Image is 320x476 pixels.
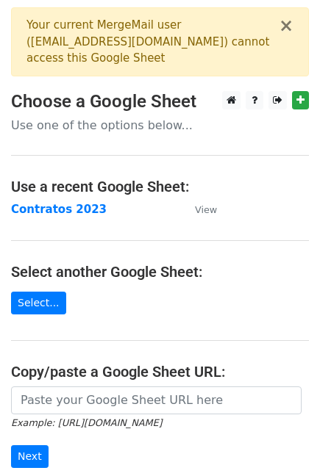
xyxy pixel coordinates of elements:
[180,203,217,216] a: View
[11,445,49,468] input: Next
[11,417,162,428] small: Example: [URL][DOMAIN_NAME]
[11,203,107,216] a: Contratos 2023
[11,386,302,414] input: Paste your Google Sheet URL here
[279,17,294,35] button: ×
[11,178,309,195] h4: Use a recent Google Sheet:
[195,204,217,215] small: View
[11,292,66,314] a: Select...
[26,17,279,67] div: Your current MergeMail user ( [EMAIL_ADDRESS][DOMAIN_NAME] ) cannot access this Google Sheet
[11,91,309,112] h3: Choose a Google Sheet
[11,118,309,133] p: Use one of the options below...
[11,363,309,381] h4: Copy/paste a Google Sheet URL:
[11,263,309,281] h4: Select another Google Sheet:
